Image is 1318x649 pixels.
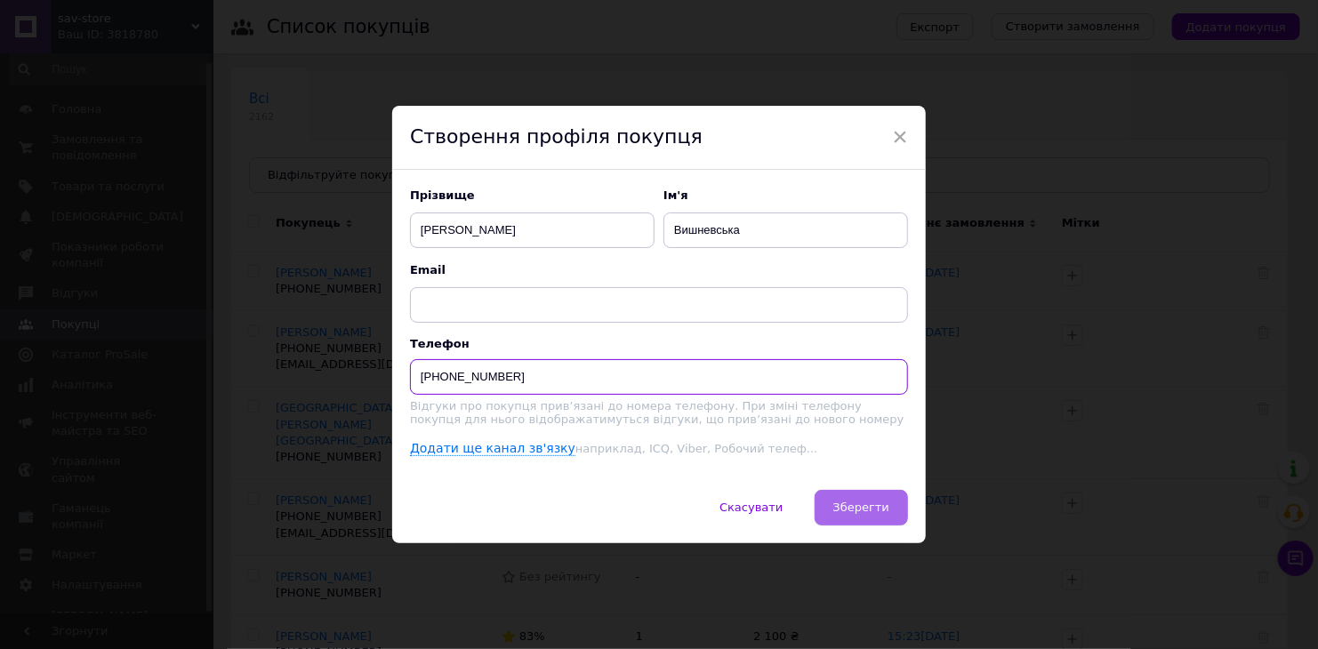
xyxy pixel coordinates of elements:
input: +38 096 0000000 [410,359,908,395]
input: Наприклад: Іван [663,212,908,248]
span: Прізвище [410,188,655,204]
span: Email [410,262,908,278]
span: × [892,122,908,152]
span: наприклад, ICQ, Viber, Робочий телеф... [575,442,817,455]
input: Наприклад: Іванов [410,212,655,248]
div: Створення профіля покупця [392,106,926,170]
p: Телефон [410,337,908,350]
button: Зберегти [815,490,908,525]
button: Скасувати [701,490,801,525]
a: Додати ще канал зв'язку [410,441,575,456]
span: Ім'я [663,188,908,204]
p: Відгуки про покупця привʼязані до номера телефону. При зміні телефону покупця для нього відобража... [410,399,908,426]
span: Скасувати [719,501,783,514]
span: Зберегти [833,501,889,514]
